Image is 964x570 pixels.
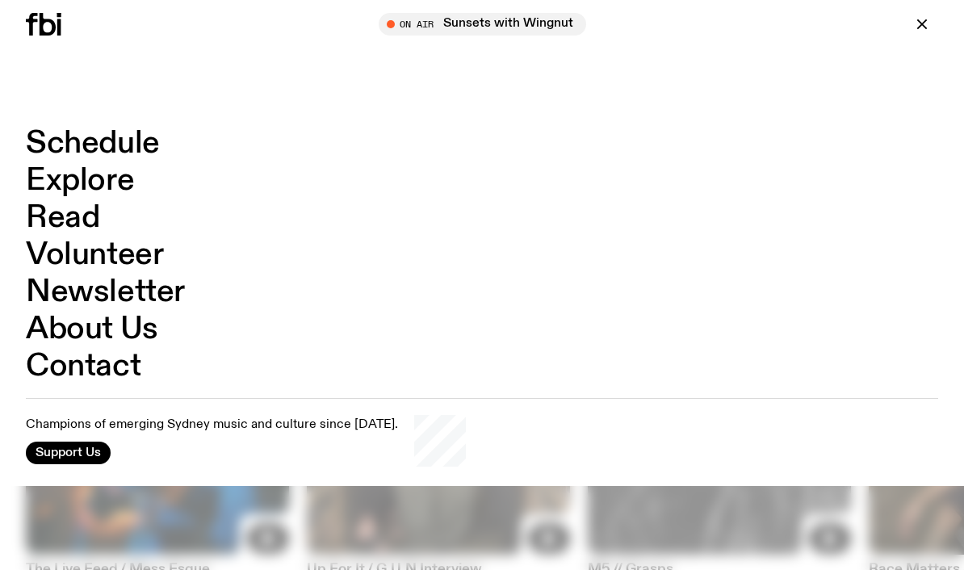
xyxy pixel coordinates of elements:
[26,417,398,433] p: Champions of emerging Sydney music and culture since [DATE].
[26,128,160,159] a: Schedule
[26,351,140,382] a: Contact
[26,240,163,270] a: Volunteer
[26,442,111,464] button: Support Us
[36,446,101,460] span: Support Us
[26,314,158,345] a: About Us
[26,277,185,308] a: Newsletter
[379,13,586,36] button: On AirSunsets with Wingnut
[26,203,99,233] a: Read
[26,166,134,196] a: Explore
